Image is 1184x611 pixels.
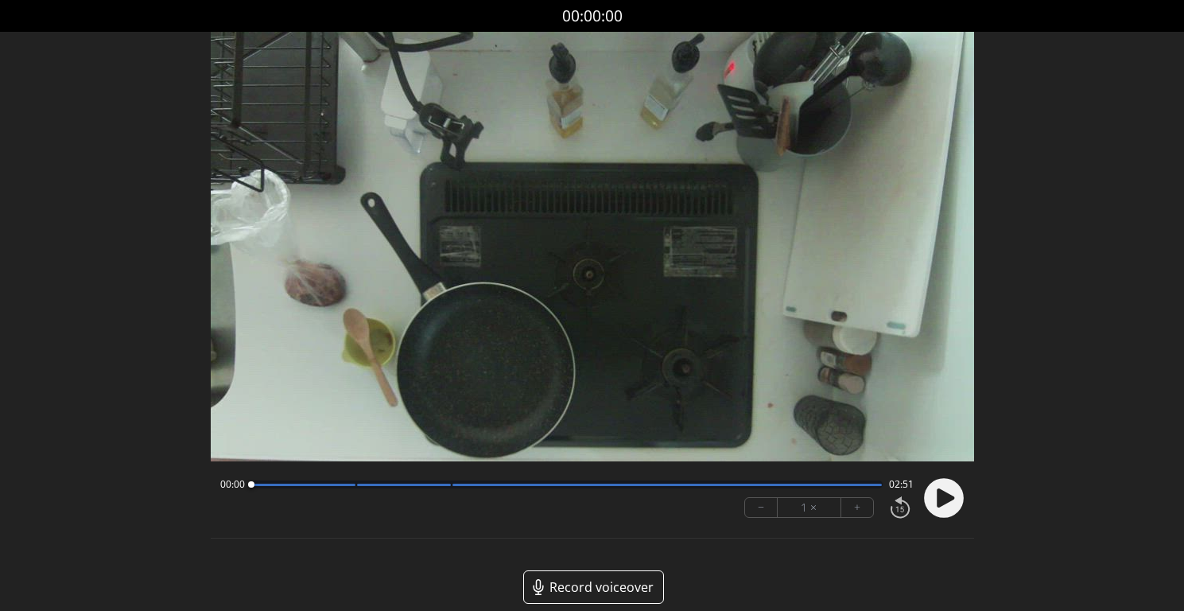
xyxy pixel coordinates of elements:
span: 00:00 [220,478,245,491]
a: Record voiceover [523,570,664,604]
div: 1 × [778,498,841,517]
span: Record voiceover [549,578,654,597]
a: 00:00:00 [562,5,623,28]
button: − [745,498,778,517]
button: + [841,498,873,517]
span: 02:51 [889,478,914,491]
